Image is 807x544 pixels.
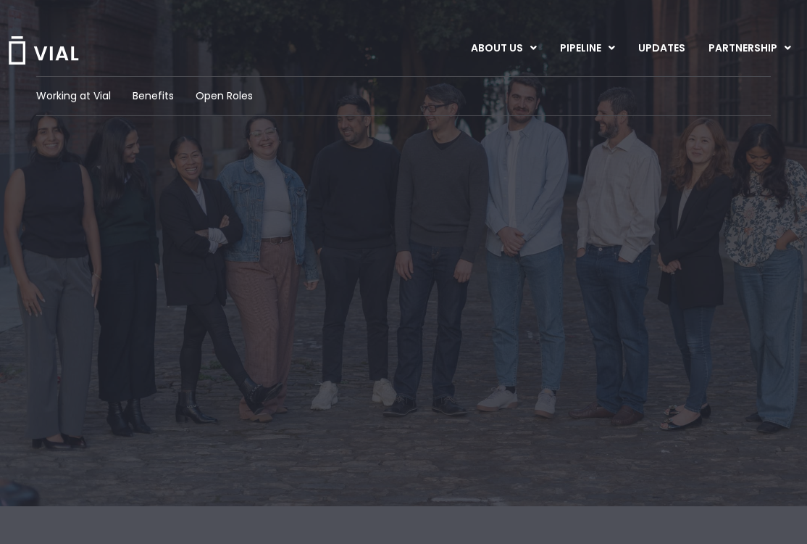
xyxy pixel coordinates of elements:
a: Benefits [133,88,174,104]
img: Vial Logo [7,36,80,65]
a: ABOUT USMenu Toggle [459,36,548,61]
a: UPDATES [627,36,696,61]
a: PIPELINEMenu Toggle [548,36,626,61]
a: Open Roles [196,88,253,104]
a: Working at Vial [36,88,111,104]
a: PARTNERSHIPMenu Toggle [697,36,803,61]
